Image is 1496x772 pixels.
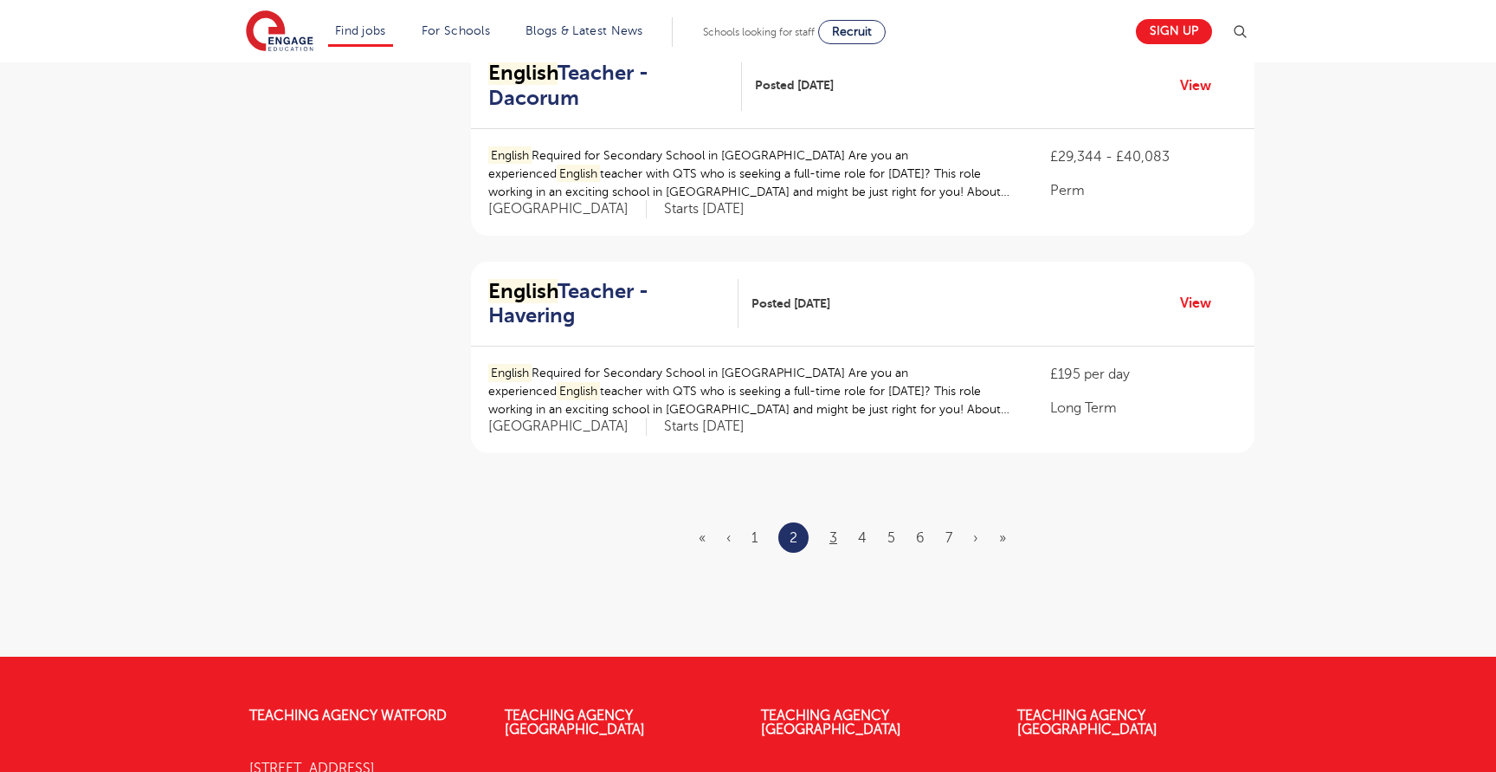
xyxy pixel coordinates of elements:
a: Teaching Agency [GEOGRAPHIC_DATA] [1017,708,1157,737]
p: Starts [DATE] [664,200,745,218]
a: Blogs & Latest News [526,24,643,37]
span: Recruit [832,25,872,38]
a: EnglishTeacher - Havering [488,279,738,329]
mark: English [488,146,532,165]
mark: English [488,61,558,85]
mark: English [488,364,532,382]
a: Teaching Agency Watford [249,708,447,723]
mark: English [557,382,600,400]
h2: Teacher - Dacorum [488,61,728,111]
a: First [699,530,706,546]
p: Required for Secondary School in [GEOGRAPHIC_DATA] Are you an experienced teacher with QTS who is... [488,146,1016,201]
a: EnglishTeacher - Dacorum [488,61,742,111]
span: Posted [DATE] [751,295,830,313]
span: Posted [DATE] [755,76,834,94]
span: [GEOGRAPHIC_DATA] [488,200,647,218]
a: For Schools [422,24,490,37]
a: Previous [726,530,731,546]
a: Last [999,530,1006,546]
a: 5 [887,530,895,546]
a: View [1180,75,1224,97]
span: Schools looking for staff [703,26,815,38]
a: Recruit [818,20,886,44]
mark: English [488,279,558,303]
a: 7 [945,530,952,546]
a: View [1180,292,1224,315]
a: Sign up [1136,19,1212,44]
p: Long Term [1050,398,1237,418]
img: Engage Education [246,10,313,54]
a: 2 [790,527,797,549]
a: Next [973,530,978,546]
a: Teaching Agency [GEOGRAPHIC_DATA] [505,708,645,737]
p: £195 per day [1050,364,1237,385]
a: 4 [858,530,867,546]
mark: English [557,165,600,183]
a: Find jobs [335,24,386,37]
a: 1 [751,530,758,546]
p: £29,344 - £40,083 [1050,146,1237,167]
a: 3 [829,530,837,546]
p: Perm [1050,180,1237,201]
a: 6 [916,530,925,546]
a: Teaching Agency [GEOGRAPHIC_DATA] [761,708,901,737]
span: [GEOGRAPHIC_DATA] [488,418,647,436]
p: Required for Secondary School in [GEOGRAPHIC_DATA] Are you an experienced teacher with QTS who is... [488,364,1016,418]
p: Starts [DATE] [664,418,745,436]
h2: Teacher - Havering [488,279,725,329]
